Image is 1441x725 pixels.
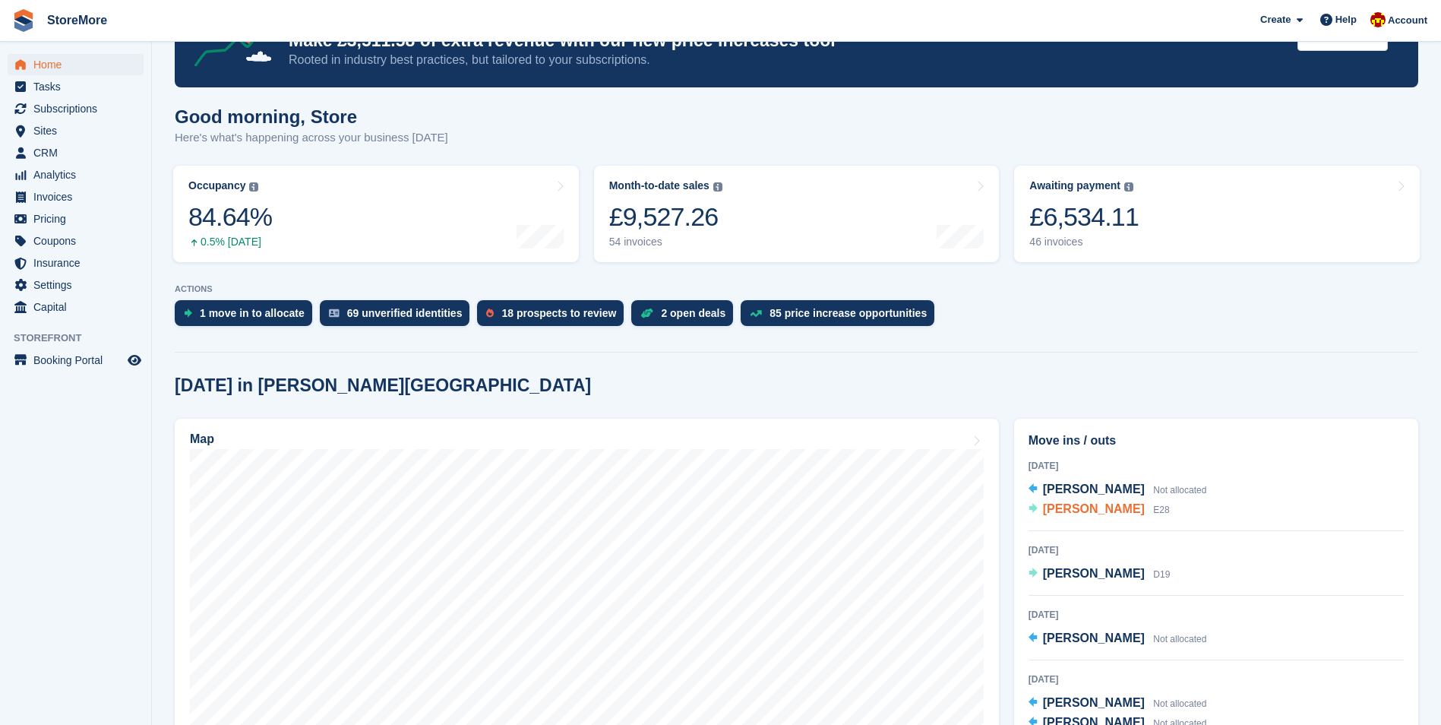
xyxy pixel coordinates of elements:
div: Awaiting payment [1029,179,1120,192]
div: 18 prospects to review [501,307,616,319]
div: 69 unverified identities [347,307,463,319]
span: Booking Portal [33,350,125,371]
span: Analytics [33,164,125,185]
a: menu [8,230,144,252]
span: Tasks [33,76,125,97]
a: 69 unverified identities [320,300,478,334]
span: D19 [1153,569,1170,580]
a: Month-to-date sales £9,527.26 54 invoices [594,166,1000,262]
span: CRM [33,142,125,163]
img: stora-icon-8386f47178a22dfd0bd8f6a31ec36ba5ce8667c1dd55bd0f319d3a0aa187defe.svg [12,9,35,32]
h2: [DATE] in [PERSON_NAME][GEOGRAPHIC_DATA] [175,375,591,396]
span: [PERSON_NAME] [1043,502,1145,515]
span: Not allocated [1153,485,1206,495]
img: icon-info-grey-7440780725fd019a000dd9b08b2336e03edf1995a4989e88bcd33f0948082b44.svg [1124,182,1133,192]
a: menu [8,120,144,141]
img: Store More Team [1370,12,1386,27]
p: Rooted in industry best practices, but tailored to your subscriptions. [289,52,1285,68]
a: menu [8,142,144,163]
div: 54 invoices [609,236,722,249]
a: Awaiting payment £6,534.11 46 invoices [1014,166,1420,262]
h2: Move ins / outs [1029,432,1404,450]
div: 84.64% [188,201,272,233]
a: [PERSON_NAME] Not allocated [1029,629,1207,649]
span: Pricing [33,208,125,230]
img: prospect-51fa495bee0391a8d652442698ab0144808aea92771e9ea1ae160a38d050c398.svg [486,309,494,318]
a: menu [8,54,144,75]
span: Invoices [33,186,125,207]
a: 18 prospects to review [477,300,631,334]
div: 1 move in to allocate [200,307,305,319]
div: 85 price increase opportunities [769,307,927,319]
img: icon-info-grey-7440780725fd019a000dd9b08b2336e03edf1995a4989e88bcd33f0948082b44.svg [249,182,258,192]
a: StoreMore [41,8,113,33]
a: Occupancy 84.64% 0.5% [DATE] [173,166,579,262]
a: menu [8,208,144,230]
span: E28 [1153,505,1169,515]
a: Preview store [125,351,144,369]
img: verify_identity-adf6edd0f0f0b5bbfe63781bf79b02c33cf7c696d77639b501bdc392416b5a36.svg [329,309,340,318]
span: Help [1335,12,1357,27]
a: menu [8,274,144,296]
a: [PERSON_NAME] Not allocated [1029,694,1207,714]
span: Sites [33,120,125,141]
div: [DATE] [1029,608,1404,622]
p: Here's what's happening across your business [DATE] [175,129,448,147]
div: [DATE] [1029,673,1404,686]
a: menu [8,350,144,371]
a: 85 price increase opportunities [741,300,942,334]
div: [DATE] [1029,543,1404,557]
img: price_increase_opportunities-93ffe204e8149a01c8c9dc8f82e8f89637d9d84a8eef4429ea346261dce0b2c0.svg [750,310,762,317]
span: Not allocated [1153,698,1206,709]
span: [PERSON_NAME] [1043,696,1145,709]
span: Storefront [14,331,151,346]
div: £6,534.11 [1029,201,1139,233]
div: 2 open deals [661,307,725,319]
span: Subscriptions [33,98,125,119]
div: 0.5% [DATE] [188,236,272,249]
a: [PERSON_NAME] D19 [1029,565,1171,584]
a: menu [8,186,144,207]
a: menu [8,252,144,274]
h2: Map [190,432,214,446]
div: Month-to-date sales [609,179,709,192]
span: Capital [33,296,125,318]
div: Occupancy [188,179,245,192]
a: [PERSON_NAME] E28 [1029,500,1170,520]
a: menu [8,164,144,185]
a: menu [8,296,144,318]
span: [PERSON_NAME] [1043,567,1145,580]
span: Home [33,54,125,75]
a: [PERSON_NAME] Not allocated [1029,480,1207,500]
span: Create [1260,12,1291,27]
span: Not allocated [1153,634,1206,644]
span: [PERSON_NAME] [1043,483,1145,495]
img: icon-info-grey-7440780725fd019a000dd9b08b2336e03edf1995a4989e88bcd33f0948082b44.svg [713,182,722,192]
a: menu [8,76,144,97]
img: deal-1b604bf984904fb50ccaf53a9ad4b4a5d6e5aea283cecdc64d6e3604feb123c2.svg [640,308,653,318]
span: Settings [33,274,125,296]
div: £9,527.26 [609,201,722,233]
div: 46 invoices [1029,236,1139,249]
span: Insurance [33,252,125,274]
div: [DATE] [1029,459,1404,473]
span: Account [1388,13,1427,28]
span: [PERSON_NAME] [1043,632,1145,644]
a: 1 move in to allocate [175,300,320,334]
h1: Good morning, Store [175,106,448,127]
p: ACTIONS [175,284,1418,294]
a: 2 open deals [631,300,741,334]
a: menu [8,98,144,119]
span: Coupons [33,230,125,252]
img: move_ins_to_allocate_icon-fdf77a2bb77ea45bf5b3d319d69a93e2d87916cf1d5bf7949dd705db3b84f3ca.svg [184,309,192,318]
